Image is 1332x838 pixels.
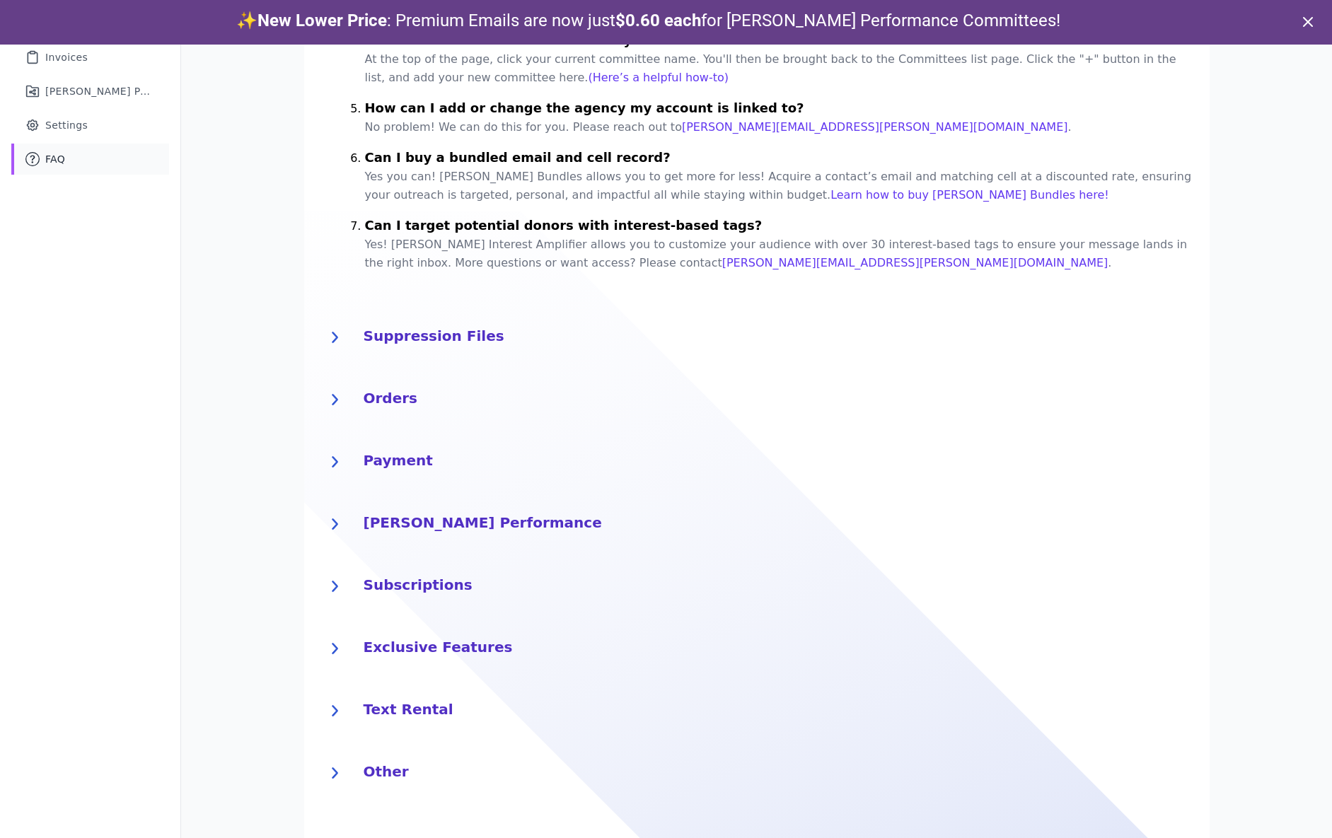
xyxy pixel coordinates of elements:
span: FAQ [45,152,65,166]
h4: Text Rental [364,697,1193,719]
a: [PERSON_NAME] Performance [11,76,169,107]
h4: [PERSON_NAME] Performance [364,510,1193,533]
button: Orders [321,385,1193,414]
h4: Subscriptions [364,572,1193,595]
h4: Exclusive Features [364,634,1193,657]
a: [PERSON_NAME][EMAIL_ADDRESS][PERSON_NAME][DOMAIN_NAME] [682,120,1068,134]
a: Invoices [11,42,169,73]
button: Exclusive Features [321,634,1193,663]
button: Text Rental [321,697,1193,725]
span: [PERSON_NAME] Performance [45,84,152,98]
a: Settings [11,110,169,141]
h4: Payment [364,448,1193,470]
h4: Orders [364,385,1193,408]
h4: Can I target potential donors with interest-based tags? [365,213,1193,235]
a: (Here’s a helpful how-to) [588,71,729,84]
h4: How can I add or change the agency my account is linked to? [365,95,1193,118]
a: FAQ [11,144,169,175]
h4: Other [364,759,1193,781]
button: Suppression Files [321,323,1193,351]
span: Settings [45,118,88,132]
a: [PERSON_NAME][EMAIL_ADDRESS][PERSON_NAME][DOMAIN_NAME] [722,256,1108,269]
h4: Can I buy a bundled email and cell record? [365,145,1193,168]
span: Invoices [45,50,88,64]
a: Learn how to buy [PERSON_NAME] Bundles here! [830,188,1109,202]
p: At the top of the page, click your current committee name. You'll then be brought back to the Com... [365,50,1193,87]
button: Payment [321,448,1193,476]
p: No problem! We can do this for you. Please reach out to . [365,118,1193,136]
button: Other [321,759,1193,787]
button: [PERSON_NAME] Performance [321,510,1193,538]
p: Yes! [PERSON_NAME] Interest Amplifier allows you to customize your audience with over 30 interest... [365,235,1193,272]
h4: Suppression Files [364,323,1193,346]
button: Subscriptions [321,572,1193,600]
p: Yes you can! [PERSON_NAME] Bundles allows you to get more for less! Acquire a contact’s email and... [365,168,1193,204]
